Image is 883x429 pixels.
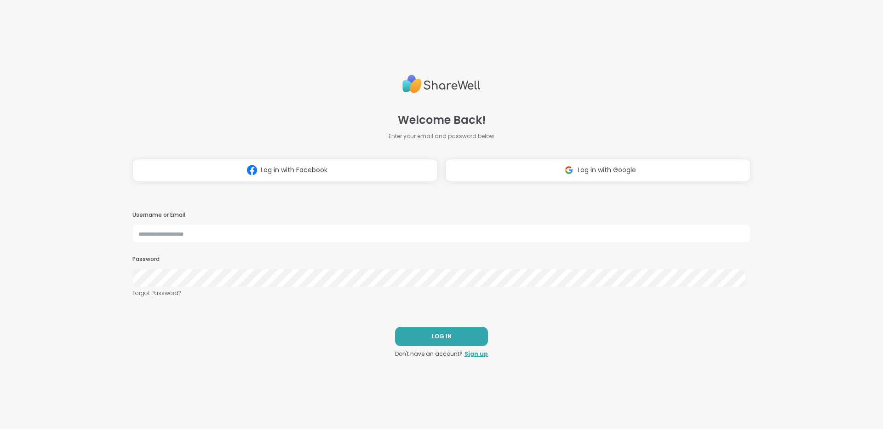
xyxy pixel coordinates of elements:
button: LOG IN [395,327,488,346]
button: Log in with Facebook [132,159,438,182]
span: Enter your email and password below [389,132,494,140]
span: Log in with Facebook [261,165,327,175]
img: ShareWell Logomark [243,162,261,179]
span: Log in with Google [578,165,636,175]
span: Don't have an account? [395,350,463,358]
h3: Username or Email [132,211,751,219]
span: Welcome Back! [398,112,486,128]
h3: Password [132,255,751,263]
img: ShareWell Logo [402,71,481,97]
img: ShareWell Logomark [560,162,578,179]
button: Log in with Google [445,159,751,182]
a: Sign up [464,350,488,358]
span: LOG IN [432,332,452,341]
a: Forgot Password? [132,289,751,297]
